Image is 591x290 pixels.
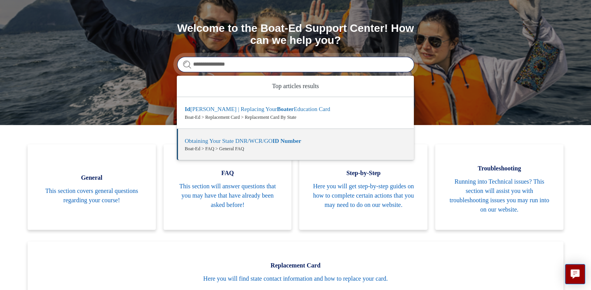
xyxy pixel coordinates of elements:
span: This section covers general questions regarding your course! [39,186,144,205]
span: This section will answer questions that you may have that have already been asked before! [175,182,280,210]
em: Boater [277,106,294,112]
span: Here you will get step-by-step guides on how to complete certain actions that you may need to do ... [311,182,416,210]
zd-autocomplete-breadcrumbs-multibrand: Boat-Ed > FAQ > General FAQ [185,145,406,152]
input: Search [177,57,414,72]
button: Live chat [565,264,585,284]
a: General This section covers general questions regarding your course! [28,144,156,230]
zd-autocomplete-title-multibrand: Suggested result 2 Obtaining Your State DNR/WCR/GO ID Number [185,138,301,146]
span: Running into Technical issues? This section will assist you with troubleshooting issues you may r... [447,177,552,214]
span: Troubleshooting [447,164,552,173]
zd-autocomplete-title-multibrand: Suggested result 1 Idaho | Replacing Your Boater Education Card [185,106,330,114]
a: FAQ This section will answer questions that you may have that have already been asked before! [164,144,292,230]
span: Here you will find state contact information and how to replace your card. [39,274,552,283]
span: FAQ [175,168,280,178]
em: Number [281,138,301,144]
a: Troubleshooting Running into Technical issues? This section will assist you with troubleshooting ... [435,144,563,230]
em: Id [185,106,190,112]
span: Step-by-Step [311,168,416,178]
zd-autocomplete-breadcrumbs-multibrand: Boat-Ed > Replacement Card > Replacement Card By State [185,114,406,121]
span: Replacement Card [39,261,552,270]
a: Step-by-Step Here you will get step-by-step guides on how to complete certain actions that you ma... [299,144,427,230]
zd-autocomplete-header: Top articles results [177,76,414,97]
em: ID [272,138,279,144]
span: General [39,173,144,182]
h1: Welcome to the Boat-Ed Support Center! How can we help you? [177,23,414,47]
